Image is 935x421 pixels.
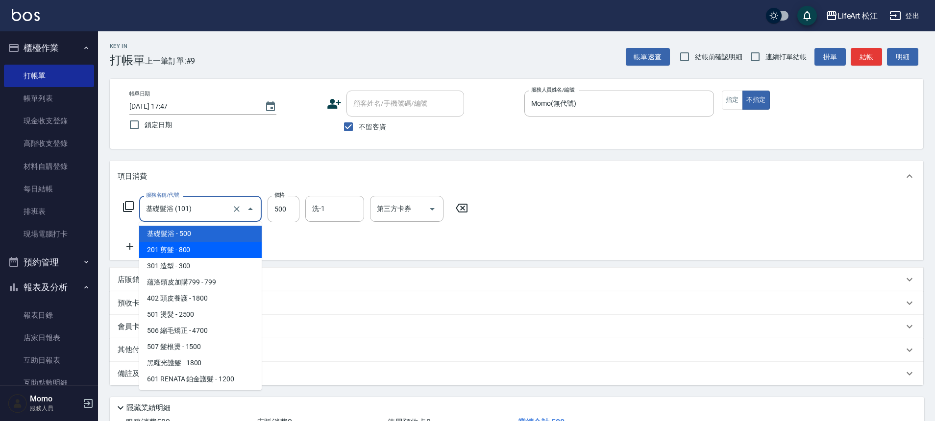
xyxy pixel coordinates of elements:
button: Open [424,201,440,217]
a: 現場電腦打卡 [4,223,94,245]
button: 結帳 [851,48,882,66]
span: 結帳前確認明細 [695,52,743,62]
div: 其他付款方式 [110,338,923,362]
span: 601 RENATA 鉑金護髮 - 1200 [139,371,262,387]
button: 預約管理 [4,250,94,275]
button: 櫃檯作業 [4,35,94,61]
span: 301 造型 - 300 [139,258,262,274]
a: 每日結帳 [4,178,94,200]
div: 備註及來源 [110,362,923,385]
p: 隱藏業績明細 [126,403,171,413]
p: 其他付款方式 [118,345,167,355]
a: 高階收支登錄 [4,132,94,155]
a: 店家日報表 [4,327,94,349]
span: 603 京喚羽系統修護(短) - 3000 [139,387,262,403]
div: 店販銷售 [110,268,923,291]
p: 項目消費 [118,171,147,182]
span: 506 縮毛矯正 - 4700 [139,323,262,339]
a: 打帳單 [4,65,94,87]
button: 指定 [722,91,743,110]
span: 蘊洛頭皮加購799 - 799 [139,274,262,290]
a: 互助點數明細 [4,372,94,394]
span: 基礎髮浴 - 500 [139,226,262,242]
button: 登出 [886,7,923,25]
p: 服務人員 [30,404,80,413]
div: 預收卡販賣 [110,291,923,315]
label: 帳單日期 [129,90,150,97]
button: 掛單 [814,48,846,66]
button: Choose date, selected date is 2025-09-22 [259,95,282,118]
img: Person [8,394,27,413]
div: LifeArt 松江 [837,10,878,22]
input: YYYY/MM/DD hh:mm [129,98,255,115]
a: 報表目錄 [4,304,94,327]
button: save [797,6,817,25]
span: 402 頭皮養護 - 1800 [139,290,262,306]
p: 會員卡銷售 [118,322,154,332]
button: 報表及分析 [4,275,94,300]
button: 不指定 [742,91,770,110]
span: 501 燙髮 - 2500 [139,306,262,323]
h3: 打帳單 [110,53,145,67]
button: 帳單速查 [626,48,670,66]
h5: Momo [30,394,80,404]
span: 連續打單結帳 [765,52,807,62]
div: 會員卡銷售 [110,315,923,338]
span: 黑曜光護髮 - 1800 [139,355,262,371]
label: 服務人員姓名/編號 [531,86,574,94]
label: 服務名稱/代號 [146,191,179,199]
a: 排班表 [4,200,94,223]
span: 上一筆訂單:#9 [145,55,196,67]
p: 預收卡販賣 [118,298,154,308]
button: Clear [230,202,244,216]
span: 201 剪髮 - 800 [139,242,262,258]
button: Close [243,201,258,217]
a: 帳單列表 [4,87,94,110]
span: 不留客資 [359,122,386,132]
span: 507 髮根燙 - 1500 [139,339,262,355]
h2: Key In [110,43,145,49]
a: 現金收支登錄 [4,110,94,132]
img: Logo [12,9,40,21]
div: 項目消費 [110,161,923,192]
p: 店販銷售 [118,275,147,285]
p: 備註及來源 [118,369,154,379]
a: 互助日報表 [4,349,94,372]
label: 價格 [274,191,285,199]
span: 鎖定日期 [145,120,172,130]
button: LifeArt 松江 [822,6,882,26]
a: 材料自購登錄 [4,155,94,178]
button: 明細 [887,48,918,66]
